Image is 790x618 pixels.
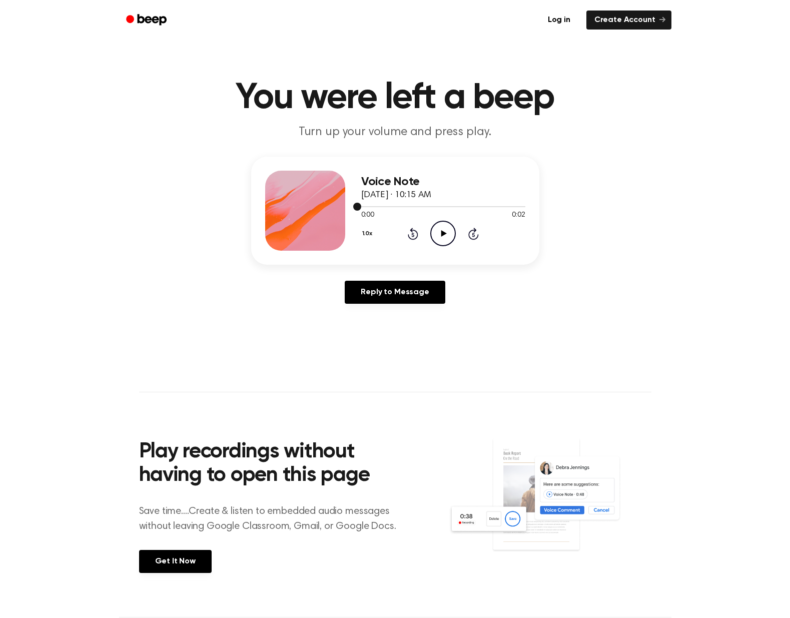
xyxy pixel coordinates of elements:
a: Get It Now [139,550,212,573]
span: [DATE] · 10:15 AM [361,191,431,200]
a: Reply to Message [345,281,445,304]
a: Beep [119,11,176,30]
a: Log in [538,9,580,32]
h1: You were left a beep [139,80,651,116]
p: Turn up your volume and press play. [203,124,587,141]
h2: Play recordings without having to open this page [139,440,409,488]
p: Save time....Create & listen to embedded audio messages without leaving Google Classroom, Gmail, ... [139,504,409,534]
h3: Voice Note [361,175,525,189]
img: Voice Comments on Docs and Recording Widget [448,437,651,572]
span: 0:02 [512,210,525,221]
button: 1.0x [361,225,376,242]
span: 0:00 [361,210,374,221]
a: Create Account [586,11,671,30]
